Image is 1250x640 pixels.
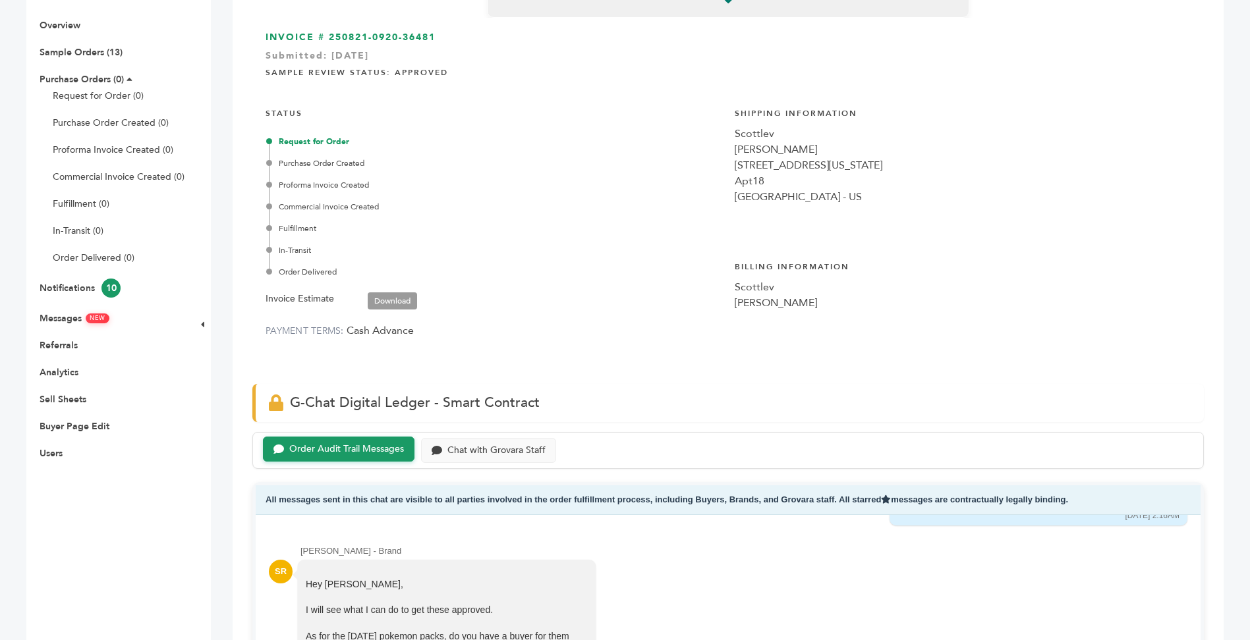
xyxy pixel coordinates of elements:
a: Request for Order (0) [53,90,144,102]
div: [DATE] 2:16AM [1125,510,1179,521]
div: All messages sent in this chat are visible to all parties involved in the order fulfillment proce... [256,485,1201,515]
div: Scottlev [735,126,1191,142]
div: Submitted: [DATE] [266,49,1191,69]
a: Buyer Page Edit [40,420,109,433]
div: I will see what I can do to get these approved. [306,604,569,617]
div: Purchase Order Created [269,157,722,169]
div: Order Audit Trail Messages [289,444,404,455]
div: Chat with Grovara Staff [447,445,546,456]
h4: Billing Information [735,252,1191,279]
h4: Sample Review Status: Approved [266,57,1191,85]
div: Commercial Invoice Created [269,201,722,213]
a: In-Transit (0) [53,225,103,237]
span: 10 [101,279,121,298]
a: Notifications10 [40,282,121,294]
a: Download [368,292,417,309]
label: Invoice Estimate [266,291,334,307]
a: Referrals [40,339,78,352]
label: PAYMENT TERMS: [266,325,344,337]
div: [PERSON_NAME] [735,295,1191,311]
div: [PERSON_NAME] [735,142,1191,157]
a: Purchase Orders (0) [40,73,124,86]
div: In-Transit [269,244,722,256]
div: [PERSON_NAME] - Brand [300,545,1187,557]
a: Purchase Order Created (0) [53,117,169,129]
a: Order Delivered (0) [53,252,134,264]
a: Proforma Invoice Created (0) [53,144,173,156]
div: Apt18 [735,173,1191,189]
span: NEW [86,313,109,323]
a: Sample Orders (13) [40,46,123,59]
h3: INVOICE # 250821-0920-36481 [266,31,1191,44]
h4: Shipping Information [735,98,1191,126]
a: Overview [40,19,80,32]
div: Proforma Invoice Created [269,179,722,191]
span: Cash Advance [347,323,414,338]
a: Analytics [40,366,78,379]
div: Request for Order [269,136,722,147]
a: Commercial Invoice Created (0) [53,171,185,183]
div: Order Delivered [269,266,722,278]
div: Fulfillment [269,223,722,234]
a: Sell Sheets [40,393,86,406]
span: G-Chat Digital Ledger - Smart Contract [290,393,540,412]
a: MessagesNEW [40,312,109,325]
div: Scottlev [735,279,1191,295]
div: SR [269,560,293,583]
a: Users [40,447,63,460]
a: Fulfillment (0) [53,198,109,210]
h4: STATUS [266,98,722,126]
div: [STREET_ADDRESS][US_STATE] [735,157,1191,173]
div: [GEOGRAPHIC_DATA] - US [735,189,1191,205]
